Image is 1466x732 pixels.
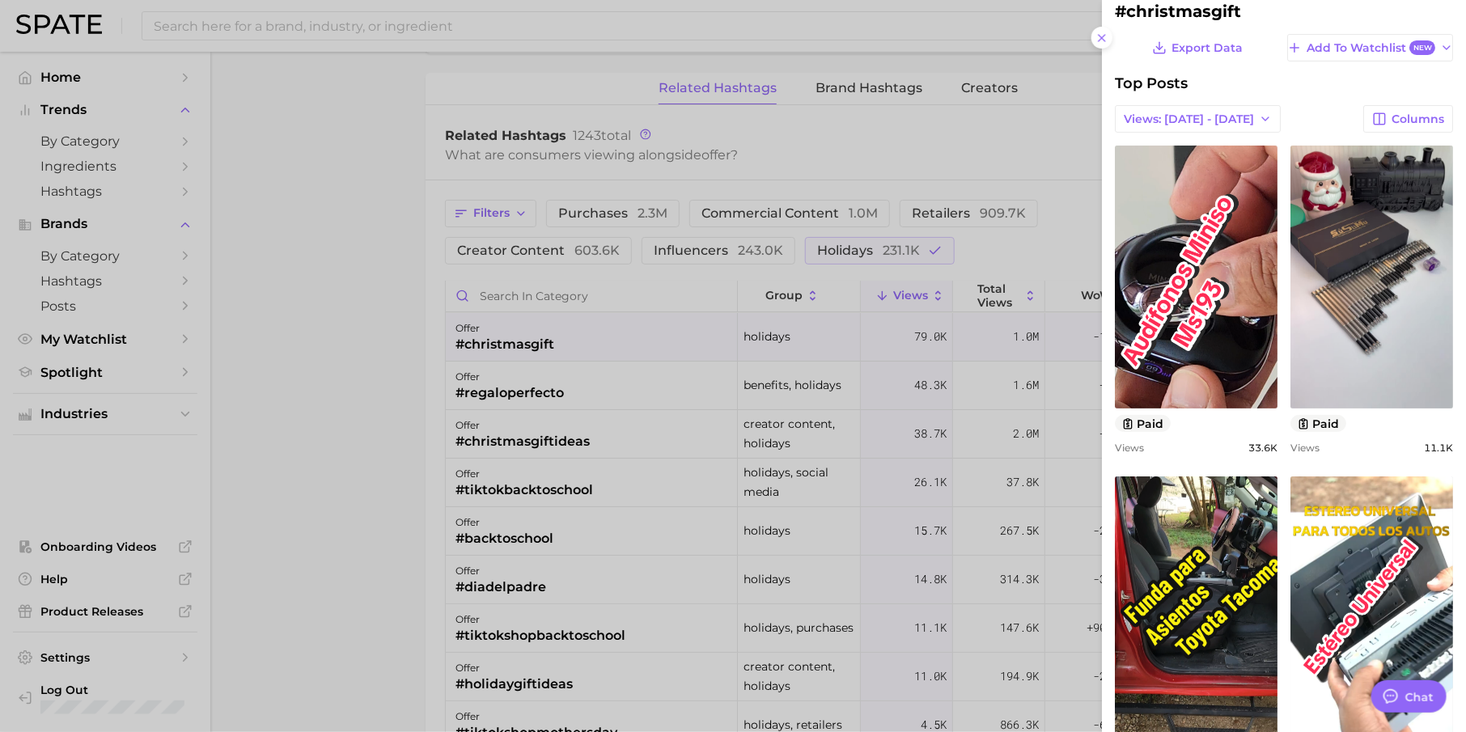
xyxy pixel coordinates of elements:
span: Views [1115,442,1144,454]
button: Export Data [1148,34,1247,61]
span: Add to Watchlist [1307,40,1435,56]
button: paid [1290,415,1346,432]
span: New [1409,40,1435,56]
button: Columns [1363,105,1453,133]
span: 11.1k [1424,442,1453,454]
span: Views: [DATE] - [DATE] [1124,112,1254,126]
button: Views: [DATE] - [DATE] [1115,105,1281,133]
button: paid [1115,415,1171,432]
h2: #christmasgift [1115,2,1453,21]
span: Export Data [1172,41,1244,55]
span: 33.6k [1248,442,1277,454]
span: Top Posts [1115,74,1188,92]
button: Add to WatchlistNew [1287,34,1453,61]
span: Columns [1392,112,1444,126]
span: Views [1290,442,1320,454]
